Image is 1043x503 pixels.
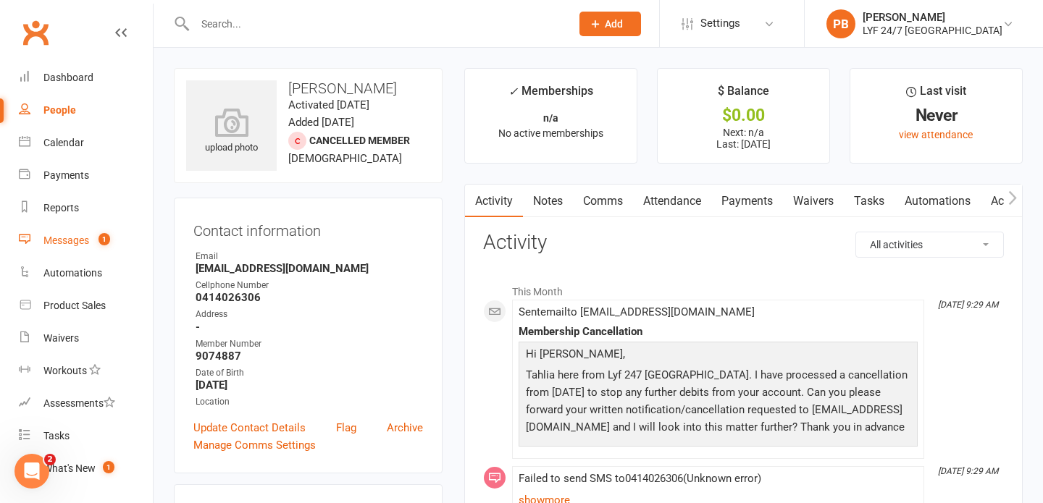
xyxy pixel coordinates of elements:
[288,152,402,165] span: [DEMOGRAPHIC_DATA]
[483,232,1004,254] h3: Activity
[605,18,623,30] span: Add
[43,137,84,148] div: Calendar
[43,397,115,409] div: Assessments
[508,85,518,98] i: ✓
[633,185,711,218] a: Attendance
[938,466,998,476] i: [DATE] 9:29 AM
[99,233,110,245] span: 1
[196,350,423,363] strong: 9074887
[103,461,114,473] span: 1
[43,462,96,474] div: What's New
[19,192,153,224] a: Reports
[387,419,423,436] a: Archive
[899,129,973,140] a: view attendance
[863,24,1002,37] div: LYF 24/7 [GEOGRAPHIC_DATA]
[43,169,89,181] div: Payments
[573,185,633,218] a: Comms
[844,185,895,218] a: Tasks
[465,185,523,218] a: Activity
[43,267,102,279] div: Automations
[17,14,54,51] a: Clubworx
[186,108,277,156] div: upload photo
[19,62,153,94] a: Dashboard
[288,116,354,129] time: Added [DATE]
[579,12,641,36] button: Add
[863,108,1009,123] div: Never
[14,454,49,489] iframe: Intercom live chat
[700,7,740,40] span: Settings
[19,289,153,322] a: Product Sales
[519,326,918,338] div: Membership Cancellation
[906,82,966,108] div: Last visit
[196,379,423,392] strong: [DATE]
[671,127,816,150] p: Next: n/a Last: [DATE]
[196,262,423,275] strong: [EMAIL_ADDRESS][DOMAIN_NAME]
[196,250,423,263] div: Email
[483,276,1004,300] li: This Month
[783,185,844,218] a: Waivers
[19,387,153,420] a: Assessments
[43,202,79,214] div: Reports
[19,94,153,127] a: People
[190,14,561,34] input: Search...
[309,135,410,146] span: Cancelled member
[43,300,106,311] div: Product Sales
[522,345,914,366] p: Hi [PERSON_NAME],
[186,80,430,96] h3: [PERSON_NAME]
[193,217,423,239] h3: Contact information
[938,300,998,310] i: [DATE] 9:29 AM
[288,98,369,111] time: Activated [DATE]
[718,82,769,108] div: $ Balance
[671,108,816,123] div: $0.00
[711,185,783,218] a: Payments
[19,159,153,192] a: Payments
[826,9,855,38] div: PB
[43,332,79,344] div: Waivers
[336,419,356,436] a: Flag
[498,127,603,139] span: No active memberships
[196,291,423,304] strong: 0414026306
[43,104,76,116] div: People
[19,257,153,289] a: Automations
[196,321,423,334] strong: -
[19,127,153,159] a: Calendar
[522,366,914,439] p: Tahlia here from Lyf 247 [GEOGRAPHIC_DATA]. I have processed a cancellation from [DATE] to stop a...
[196,279,423,292] div: Cellphone Number
[196,308,423,321] div: Address
[193,436,316,454] a: Manage Comms Settings
[43,430,70,441] div: Tasks
[196,337,423,351] div: Member Number
[523,185,573,218] a: Notes
[196,395,423,409] div: Location
[19,322,153,355] a: Waivers
[895,185,981,218] a: Automations
[19,224,153,257] a: Messages 1
[43,234,89,246] div: Messages
[19,420,153,452] a: Tasks
[193,419,306,436] a: Update Contact Details
[43,365,87,376] div: Workouts
[863,11,1002,24] div: [PERSON_NAME]
[196,366,423,380] div: Date of Birth
[508,82,593,109] div: Memberships
[543,112,558,124] strong: n/a
[44,454,56,465] span: 2
[19,355,153,387] a: Workouts
[519,305,755,318] span: Sent email to [EMAIL_ADDRESS][DOMAIN_NAME]
[43,72,93,83] div: Dashboard
[19,452,153,485] a: What's New1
